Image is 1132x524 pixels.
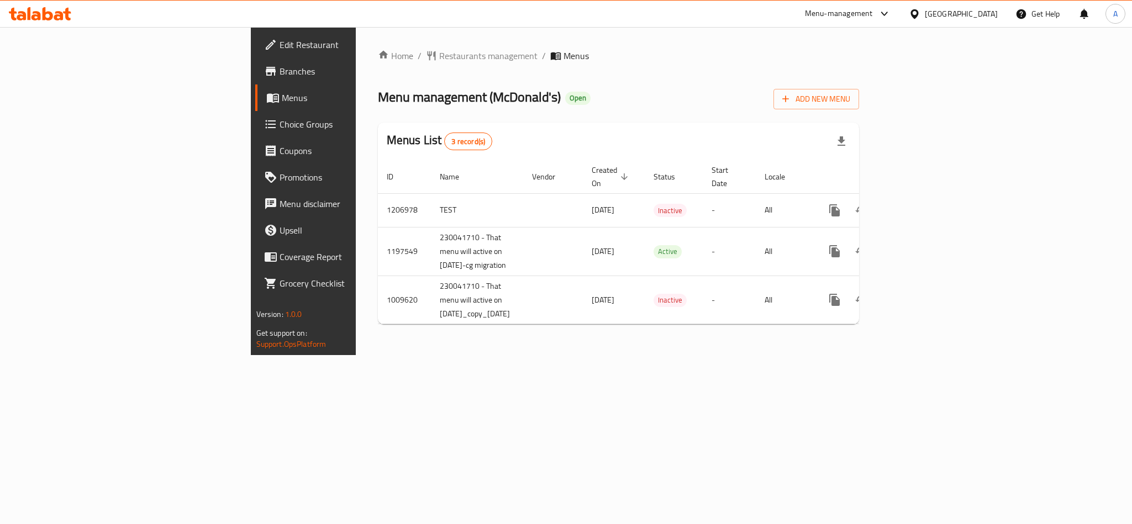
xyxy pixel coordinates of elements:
span: Menus [282,91,431,104]
span: 1.0.0 [285,307,302,321]
a: Support.OpsPlatform [256,337,327,351]
span: Branches [280,65,431,78]
span: Version: [256,307,283,321]
td: All [756,193,813,227]
span: Edit Restaurant [280,38,431,51]
button: more [822,287,848,313]
a: Edit Restaurant [255,31,440,58]
td: All [756,227,813,276]
a: Upsell [255,217,440,244]
button: more [822,238,848,264]
td: All [756,276,813,324]
div: [GEOGRAPHIC_DATA] [925,8,998,20]
span: Open [565,93,591,103]
button: Add New Menu [773,89,859,109]
span: Coupons [280,144,431,157]
td: - [703,276,756,324]
span: Locale [765,170,799,183]
span: Promotions [280,171,431,184]
span: Status [654,170,689,183]
span: Inactive [654,294,687,306]
a: Choice Groups [255,111,440,137]
span: Active [654,245,682,258]
div: Open [565,92,591,105]
span: A [1113,8,1118,20]
span: [DATE] [592,244,614,258]
a: Menu disclaimer [255,190,440,217]
span: Menus [564,49,589,62]
span: Created On [592,163,631,190]
button: Change Status [848,238,875,264]
span: Coverage Report [280,250,431,263]
th: Actions [813,160,936,194]
button: more [822,197,848,224]
span: Name [440,170,473,183]
a: Coupons [255,137,440,164]
span: Menu disclaimer [280,197,431,210]
span: ID [387,170,408,183]
a: Promotions [255,164,440,190]
span: Add New Menu [782,92,850,106]
span: 3 record(s) [445,136,492,147]
span: Upsell [280,224,431,237]
span: [DATE] [592,293,614,307]
a: Branches [255,58,440,84]
span: Get support on: [256,326,307,340]
nav: breadcrumb [378,49,860,62]
td: 230041710 - That menu will active on [DATE]-cg migration [431,227,523,276]
span: Vendor [532,170,570,183]
span: Menu management ( McDonald's ) [378,84,561,109]
div: Total records count [444,133,492,150]
a: Menus [255,84,440,111]
a: Coverage Report [255,244,440,270]
span: Grocery Checklist [280,277,431,290]
span: Start Date [712,163,743,190]
span: Inactive [654,204,687,217]
table: enhanced table [378,160,936,325]
div: Active [654,245,682,258]
td: 230041710 - That menu will active on [DATE]_copy_[DATE] [431,276,523,324]
td: - [703,227,756,276]
div: Export file [828,128,855,155]
div: Menu-management [805,7,873,20]
td: TEST [431,193,523,227]
li: / [542,49,546,62]
span: Choice Groups [280,118,431,131]
td: - [703,193,756,227]
span: [DATE] [592,203,614,217]
a: Grocery Checklist [255,270,440,297]
h2: Menus List [387,132,492,150]
a: Restaurants management [426,49,538,62]
button: Change Status [848,197,875,224]
span: Restaurants management [439,49,538,62]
